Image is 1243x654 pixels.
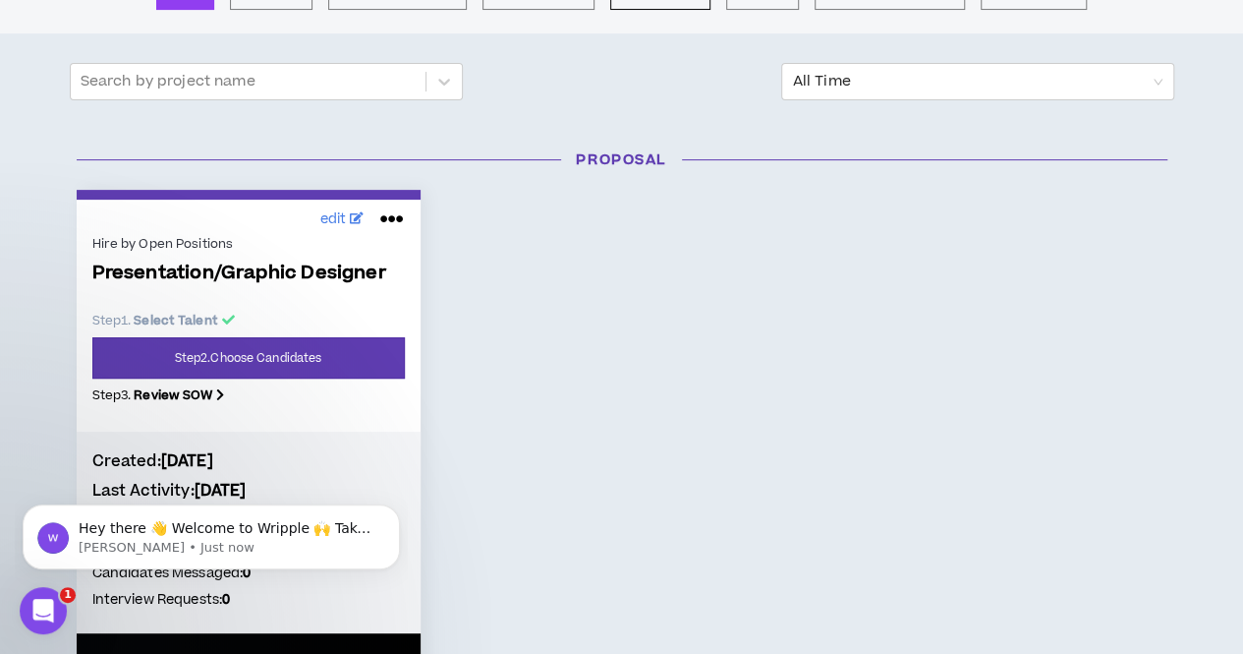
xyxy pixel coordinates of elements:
[60,587,76,603] span: 1
[92,263,405,285] span: Presentation/Graphic Designer
[134,386,212,404] b: Review SOW
[20,587,67,634] iframe: Intercom live chat
[320,209,347,230] span: edit
[15,463,408,601] iframe: Intercom notifications message
[92,235,405,253] div: Hire by Open Positions
[92,450,405,472] h4: Created:
[92,312,405,329] p: Step 1 .
[92,337,405,379] a: Step2.Choose Candidates
[222,590,230,610] b: 0
[92,386,405,404] p: Step 3 .
[161,450,213,472] b: [DATE]
[793,64,1162,99] span: All Time
[62,149,1182,170] h3: Proposal
[134,312,218,329] b: Select Talent
[315,205,369,235] a: edit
